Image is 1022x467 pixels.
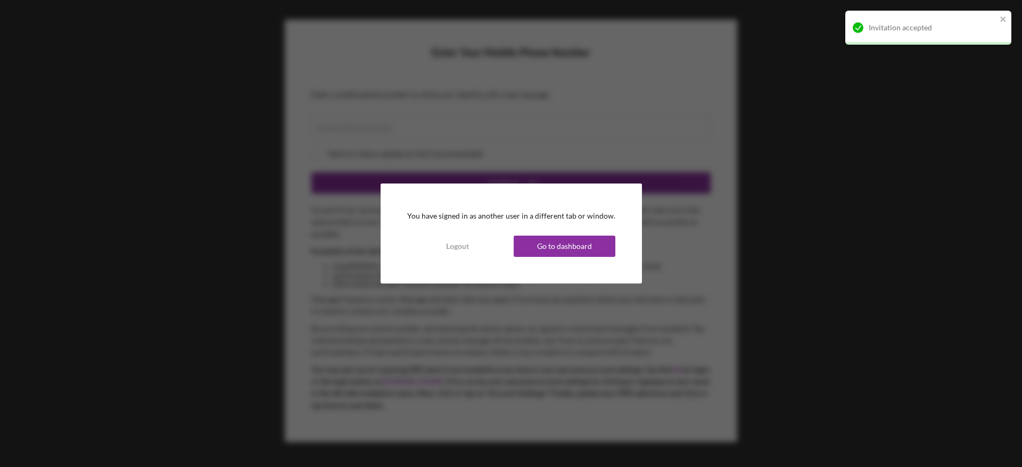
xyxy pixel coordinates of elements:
[446,236,469,257] div: Logout
[407,236,509,257] button: Logout
[407,210,615,222] p: You have signed in as another user in a different tab or window.
[537,236,592,257] div: Go to dashboard
[514,236,615,257] button: Go to dashboard
[869,23,996,32] div: Invitation accepted
[1000,15,1007,25] button: close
